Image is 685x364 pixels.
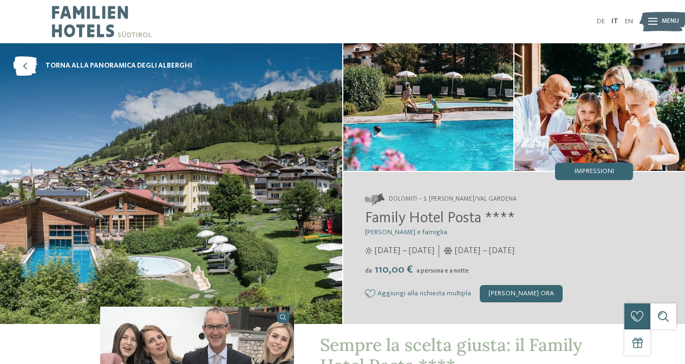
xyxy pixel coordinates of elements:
div: [PERSON_NAME] ora [480,285,563,302]
img: Family hotel in Val Gardena: un luogo speciale [343,43,514,171]
span: Menu [662,17,679,26]
span: torna alla panoramica degli alberghi [45,61,192,71]
i: Orari d'apertura estate [365,247,373,255]
a: torna alla panoramica degli alberghi [13,56,192,76]
span: [DATE] – [DATE] [375,245,434,257]
span: a persona e a notte [416,268,469,274]
a: EN [625,18,633,25]
span: [DATE] – [DATE] [455,245,514,257]
img: Family hotel in Val Gardena: un luogo speciale [514,43,685,171]
span: Family Hotel Posta **** [365,211,515,226]
a: DE [597,18,605,25]
span: Impressioni [575,168,614,175]
span: Aggiungi alla richiesta multipla [377,290,471,297]
a: IT [611,18,618,25]
span: da [365,268,372,274]
span: 110,00 € [373,264,415,275]
span: [PERSON_NAME] e famiglia [365,229,447,236]
span: Dolomiti – S. [PERSON_NAME]/Val Gardena [389,195,517,204]
i: Orari d'apertura inverno [443,247,453,255]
